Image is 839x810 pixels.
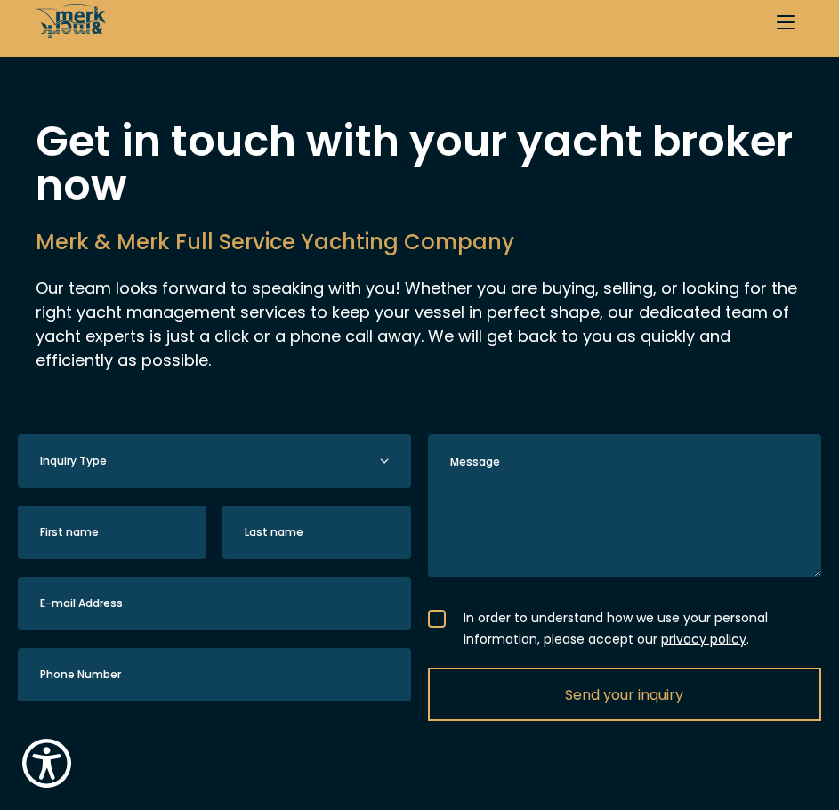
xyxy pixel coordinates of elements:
label: Inquiry Type [40,453,107,469]
label: First name [40,524,99,540]
p: Our team looks forward to speaking with you! Whether you are buying, selling, or looking for the ... [36,276,803,372]
button: Show Accessibility Preferences [18,734,76,792]
a: privacy policy [661,630,746,648]
label: E-mail Address [40,595,123,612]
h1: Get in touch with your yacht broker now [36,119,803,208]
span: In order to understand how we use your personal information, please accept our . [464,601,821,650]
label: Phone Number [40,667,121,683]
button: Send your inquiry [428,668,821,721]
label: Last name [245,524,303,540]
span: Send your inquiry [565,684,683,706]
h2: Merk & Merk Full Service Yachting Company [36,226,803,258]
label: Message [450,454,500,470]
